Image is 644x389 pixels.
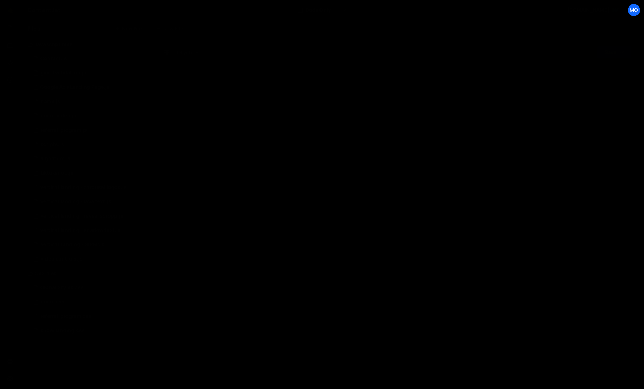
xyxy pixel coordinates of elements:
[40,84,109,91] div: Google Ads Landing Page.js
[28,123,150,137] div: 10184/37628.js
[40,256,83,262] div: video controls.js
[40,285,84,291] div: Global Styles.css
[28,25,40,33] h2: Files
[28,223,150,238] div: 10184/44784.js
[28,6,61,14] div: ContentJet
[19,37,150,52] div: Javascript files
[28,209,150,223] div: 10184/44930.js
[40,242,104,248] div: Vertical Landing - Slider.js
[28,324,150,338] div: 10184/44518.css
[156,25,186,32] div: New File
[28,238,150,252] div: 10184/44517.js
[28,66,150,80] div: 10184/38486.js
[40,213,123,219] div: vertical landing - reveal scropp.js
[28,180,150,195] div: 10184/44936.js
[28,52,150,66] div: 10184/37166.js
[40,70,86,76] div: gmail validation.js
[40,141,64,148] div: scripts.js
[40,127,87,133] div: referral-program.js
[28,295,150,309] div: 10184/39870.css
[40,184,127,191] div: vertical landing - carousel logos.js
[28,252,150,266] div: 10184/43538.js
[40,313,91,320] div: referral-program.css
[597,46,632,59] button: Save
[28,94,150,109] div: 10184/39869.js
[40,199,111,205] div: vertical landing - lava text.js
[28,166,150,180] div: 10184/30310.js
[40,113,76,119] div: home-video.js
[40,327,85,334] div: slider landing.css
[28,137,150,152] div: 10184/22928.js
[28,195,150,209] div: 10184/44785.js
[40,98,60,105] div: home.js
[40,55,67,62] div: Contact.js
[1,1,19,19] a: 🤙
[28,309,150,324] div: 10184/37629.css
[40,156,70,162] div: signature.js
[115,26,142,31] button: New File
[28,80,150,94] div: 10184/36849.js
[292,4,352,16] button: Code Only
[561,4,625,16] a: [DOMAIN_NAME]
[40,170,73,176] div: tiktokshop.js
[628,4,640,16] a: Mo
[19,266,150,281] div: CSS files
[28,109,150,123] div: 10184/43272.js
[175,49,203,55] div: Not yet saved
[40,299,64,305] div: home.css
[40,227,121,234] div: vertical landing - shadow text.js
[28,152,150,166] div: 10184/34477.js
[28,281,150,295] div: 10184/38499.css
